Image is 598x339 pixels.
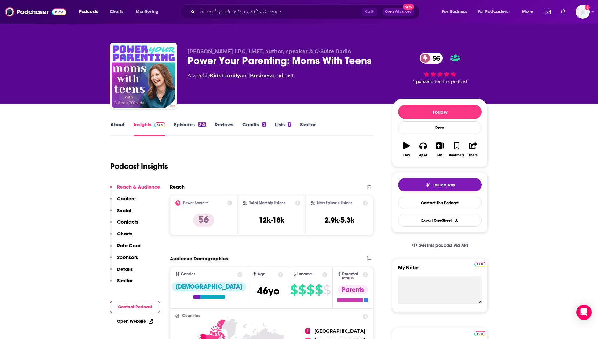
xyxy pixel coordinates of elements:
a: 56 [420,53,443,64]
div: A weekly podcast [187,72,294,80]
span: 56 [426,53,443,64]
button: Bookmark [448,138,465,161]
h3: 12k-18k [259,215,284,225]
button: open menu [75,7,106,17]
svg: Add a profile image [585,5,590,10]
a: Credits2 [242,121,266,136]
button: Similar [110,278,133,289]
p: Rate Card [117,242,141,249]
a: Episodes345 [174,121,206,136]
div: List [437,153,442,157]
div: 56 1 personrated this podcast [392,48,488,88]
div: 1 [288,122,291,127]
a: Family [222,73,240,79]
span: , [221,73,222,79]
span: Age [258,272,266,276]
button: Reach & Audience [110,184,160,196]
span: New [403,4,414,10]
h1: Podcast Insights [110,162,168,171]
div: Play [403,153,410,157]
img: Podchaser - Follow, Share and Rate Podcasts [5,6,66,18]
p: Social [117,207,131,213]
a: Contact This Podcast [398,197,482,209]
a: Similar [300,121,316,136]
a: Business [250,73,273,79]
span: and [240,73,250,79]
h2: New Episode Listens [317,201,352,205]
span: rated this podcast [431,79,468,84]
a: Kids [210,73,221,79]
button: Rate Card [110,242,141,254]
a: Pro website [474,330,485,336]
button: open menu [518,7,541,17]
a: About [110,121,125,136]
a: Lists1 [275,121,291,136]
a: Get this podcast via API [407,238,473,253]
span: Gender [181,272,195,276]
h2: Total Monthly Listens [249,201,285,205]
span: Countries [182,314,200,318]
button: Sponsors [110,254,138,266]
span: $ [298,285,306,295]
h2: Audience Demographics [170,256,228,262]
a: InsightsPodchaser Pro [134,121,165,136]
div: Parents [338,285,368,294]
h2: Power Score™ [183,201,208,205]
input: Search podcasts, credits, & more... [198,7,362,17]
span: More [522,7,533,16]
span: Parental Status [342,272,361,280]
label: My Notes [398,264,482,276]
img: Podchaser Pro [474,262,485,267]
p: Content [117,196,136,202]
div: Share [469,153,478,157]
span: $ [290,285,298,295]
a: Show notifications dropdown [558,6,568,17]
button: Social [110,207,131,219]
button: Export One-Sheet [398,214,482,227]
button: Play [398,138,415,161]
button: open menu [438,7,475,17]
img: Podchaser Pro [474,331,485,336]
p: Charts [117,231,132,237]
button: Contacts [110,219,138,231]
p: Similar [117,278,133,284]
span: $ [307,285,314,295]
button: Contact Podcast [110,301,160,313]
span: Charts [110,7,123,16]
button: Show profile menu [576,5,590,19]
span: $ [323,285,331,295]
span: Logged in as AtriaBooks [576,5,590,19]
span: Open Advanced [385,10,412,13]
button: Follow [398,105,482,119]
button: open menu [474,7,518,17]
a: Charts [106,7,127,17]
span: For Business [442,7,467,16]
span: Monitoring [136,7,158,16]
h2: Reach [170,184,185,190]
span: Get this podcast via API [419,243,468,248]
a: Show notifications dropdown [542,6,553,17]
p: Contacts [117,219,138,225]
p: 56 [193,214,214,227]
button: Apps [415,138,431,161]
a: Reviews [215,121,233,136]
p: Reach & Audience [117,184,160,190]
span: [GEOGRAPHIC_DATA] [314,328,365,334]
img: User Profile [576,5,590,19]
div: Apps [419,153,427,157]
p: Sponsors [117,254,138,260]
a: Pro website [474,261,485,267]
div: Bookmark [449,153,464,157]
a: Open Website [117,319,153,324]
button: List [432,138,448,161]
span: $ [315,285,323,295]
img: Power Your Parenting: Moms With Teens [112,44,175,108]
span: Income [297,272,312,276]
button: Charts [110,231,132,242]
span: 1 [305,328,310,334]
button: Share [465,138,482,161]
div: 2 [262,122,266,127]
span: Tell Me Why [433,183,455,188]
